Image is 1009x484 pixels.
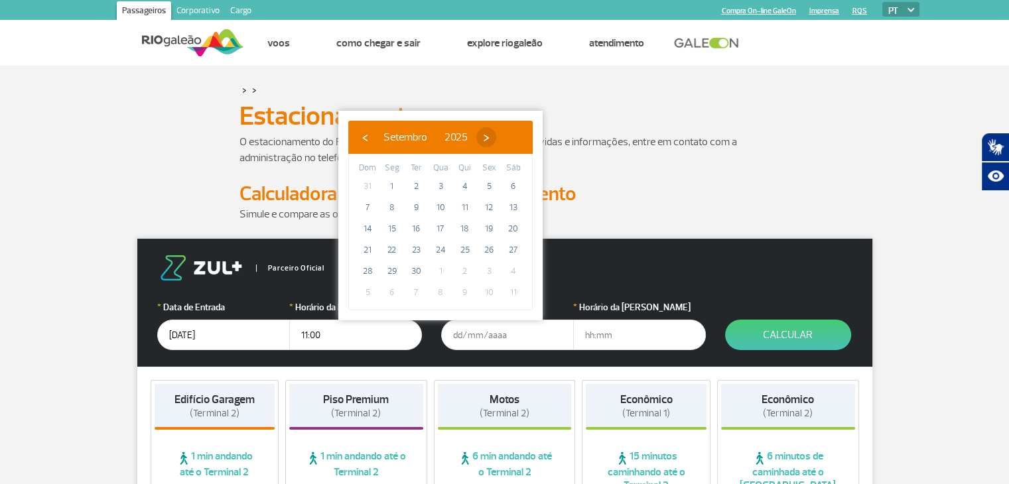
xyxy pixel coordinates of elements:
a: > [242,82,247,97]
span: 30 [405,261,427,282]
button: Abrir recursos assistivos. [981,162,1009,191]
span: 9 [454,282,476,303]
span: (Terminal 1) [622,407,670,420]
strong: Econômico [620,393,673,406]
span: 26 [478,239,500,261]
div: Plugin de acessibilidade da Hand Talk. [981,133,1009,191]
span: 9 [405,197,427,218]
span: 25 [454,239,476,261]
button: › [476,127,496,147]
span: 23 [405,239,427,261]
span: 12 [478,197,500,218]
strong: Econômico [762,393,814,406]
span: Parceiro Oficial [256,265,324,272]
span: Setembro [383,131,427,144]
a: Imprensa [809,7,839,15]
span: 20 [503,218,524,239]
a: Passageiros [117,1,171,23]
span: 4 [454,176,476,197]
a: Atendimento [589,36,644,50]
th: weekday [452,161,477,176]
a: Corporativo [171,1,225,23]
span: 4 [503,261,524,282]
span: (Terminal 2) [763,407,813,420]
span: 7 [357,197,378,218]
span: 24 [430,239,451,261]
span: 10 [430,197,451,218]
span: (Terminal 2) [331,407,381,420]
span: 16 [405,218,427,239]
bs-datepicker-container: calendar [338,111,543,320]
span: 14 [357,218,378,239]
span: 13 [503,197,524,218]
input: dd/mm/aaaa [441,320,574,350]
span: 10 [478,282,500,303]
span: 8 [430,282,451,303]
a: Compra On-line GaleOn [722,7,796,15]
button: Abrir tradutor de língua de sinais. [981,133,1009,162]
input: dd/mm/aaaa [157,320,290,350]
input: hh:mm [573,320,706,350]
span: 17 [430,218,451,239]
bs-datepicker-navigation-view: ​ ​ ​ [355,129,496,142]
span: 6 [503,176,524,197]
button: Setembro [375,127,436,147]
span: 6 [381,282,403,303]
a: Explore RIOgaleão [467,36,543,50]
h1: Estacionamento [239,105,770,127]
span: 5 [357,282,378,303]
span: 2025 [444,131,468,144]
span: 1 min andando até o Terminal 2 [289,450,423,479]
a: Voos [267,36,290,50]
th: weekday [429,161,453,176]
span: 31 [357,176,378,197]
button: ‹ [355,127,375,147]
span: (Terminal 2) [480,407,529,420]
span: 11 [503,282,524,303]
span: 11 [454,197,476,218]
span: 15 [381,218,403,239]
th: weekday [380,161,405,176]
span: 29 [381,261,403,282]
span: 27 [503,239,524,261]
strong: Piso Premium [323,393,389,406]
span: 19 [478,218,500,239]
span: 21 [357,239,378,261]
label: Horário da Entrada [289,300,422,314]
button: 2025 [436,127,476,147]
button: Calcular [725,320,851,350]
span: 7 [405,282,427,303]
span: (Terminal 2) [190,407,239,420]
strong: Edifício Garagem [174,393,255,406]
a: RQS [852,7,867,15]
span: 28 [357,261,378,282]
th: weekday [477,161,502,176]
img: logo-zul.png [157,255,245,280]
span: 1 [430,261,451,282]
span: 22 [381,239,403,261]
a: Cargo [225,1,257,23]
span: 3 [430,176,451,197]
span: 8 [381,197,403,218]
a: > [252,82,257,97]
th: weekday [404,161,429,176]
th: weekday [356,161,380,176]
span: 18 [454,218,476,239]
a: Como chegar e sair [336,36,421,50]
span: 1 [381,176,403,197]
span: 2 [454,261,476,282]
span: 3 [478,261,500,282]
span: 1 min andando até o Terminal 2 [155,450,275,479]
label: Data de Entrada [157,300,290,314]
label: Horário da [PERSON_NAME] [573,300,706,314]
p: O estacionamento do RIOgaleão é administrado pela Estapar. Para dúvidas e informações, entre em c... [239,134,770,166]
h2: Calculadora de Tarifa do Estacionamento [239,182,770,206]
span: 2 [405,176,427,197]
th: weekday [501,161,525,176]
p: Simule e compare as opções. [239,206,770,222]
input: hh:mm [289,320,422,350]
strong: Motos [490,393,519,406]
span: 6 min andando até o Terminal 2 [438,450,572,479]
